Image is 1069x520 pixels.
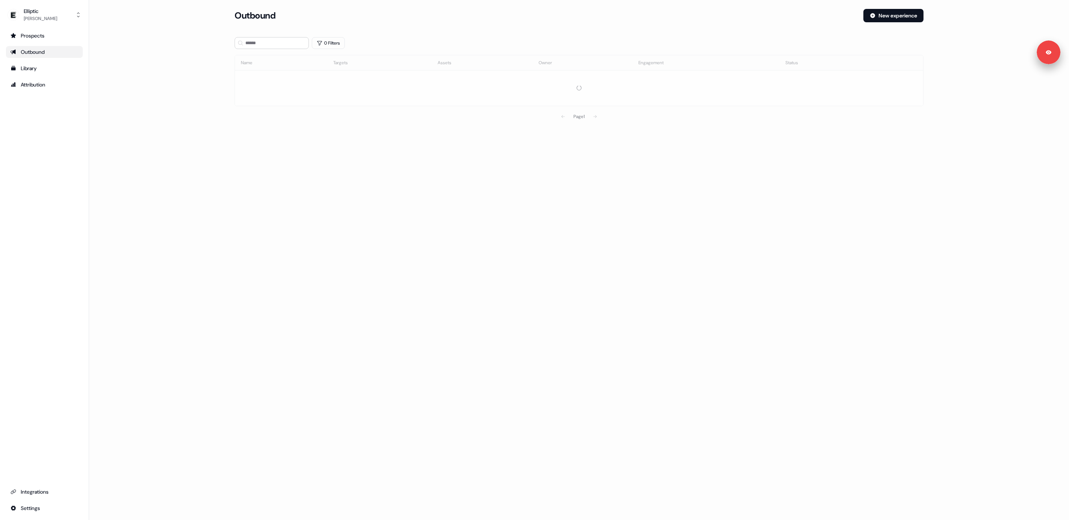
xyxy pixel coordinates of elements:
[6,6,83,24] button: Elliptic[PERSON_NAME]
[10,488,78,496] div: Integrations
[863,9,923,22] button: New experience
[24,7,57,15] div: Elliptic
[6,62,83,74] a: Go to templates
[10,504,78,512] div: Settings
[6,30,83,42] a: Go to prospects
[6,502,83,514] a: Go to integrations
[24,15,57,22] div: [PERSON_NAME]
[10,65,78,72] div: Library
[10,81,78,88] div: Attribution
[10,48,78,56] div: Outbound
[10,32,78,39] div: Prospects
[235,10,275,21] h3: Outbound
[6,486,83,498] a: Go to integrations
[6,79,83,91] a: Go to attribution
[312,37,345,49] button: 0 Filters
[6,46,83,58] a: Go to outbound experience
